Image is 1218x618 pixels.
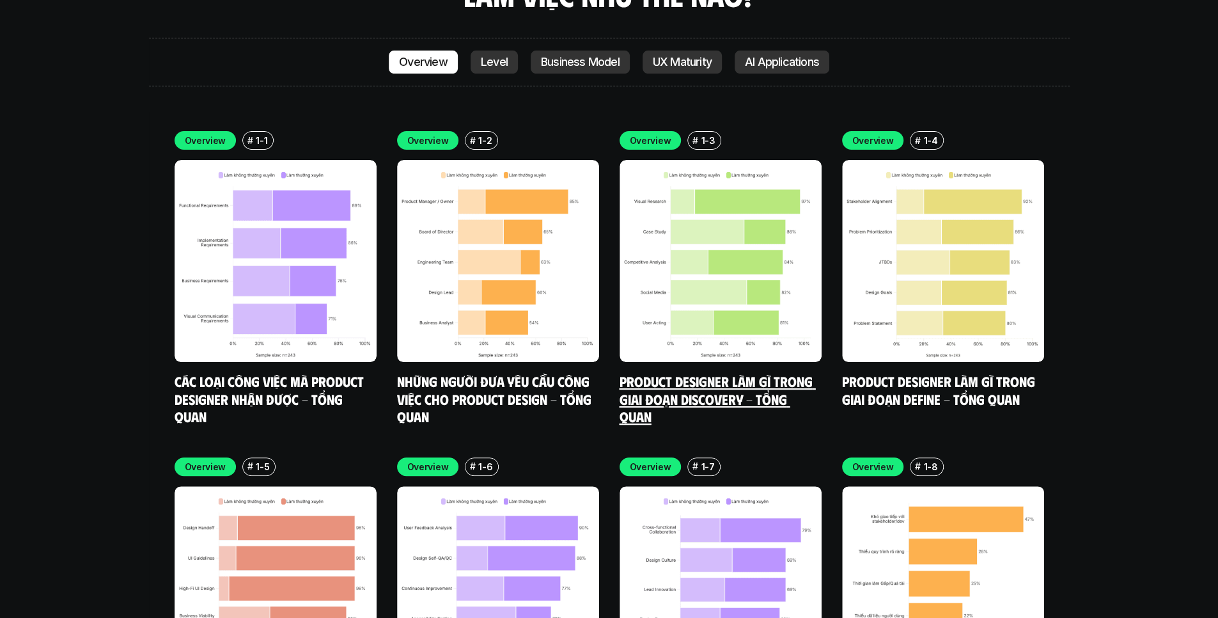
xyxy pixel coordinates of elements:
[399,56,448,68] p: Overview
[630,460,671,473] p: Overview
[531,51,630,74] a: Business Model
[256,460,269,473] p: 1-5
[692,136,698,145] h6: #
[745,56,819,68] p: AI Applications
[923,134,937,147] p: 1-4
[256,134,267,147] p: 1-1
[247,461,253,471] h6: #
[397,372,595,425] a: Những người đưa yêu cầu công việc cho Product Design - Tổng quan
[620,372,816,425] a: Product Designer làm gì trong giai đoạn Discovery - Tổng quan
[478,460,492,473] p: 1-6
[185,460,226,473] p: Overview
[389,51,458,74] a: Overview
[247,136,253,145] h6: #
[915,136,921,145] h6: #
[842,372,1038,408] a: Product Designer làm gì trong giai đoạn Define - Tổng quan
[481,56,508,68] p: Level
[852,134,894,147] p: Overview
[478,134,492,147] p: 1-2
[407,460,449,473] p: Overview
[923,460,937,473] p: 1-8
[407,134,449,147] p: Overview
[630,134,671,147] p: Overview
[915,461,921,471] h6: #
[653,56,712,68] p: UX Maturity
[471,51,518,74] a: Level
[470,461,476,471] h6: #
[643,51,722,74] a: UX Maturity
[735,51,829,74] a: AI Applications
[692,461,698,471] h6: #
[701,460,714,473] p: 1-7
[185,134,226,147] p: Overview
[852,460,894,473] p: Overview
[470,136,476,145] h6: #
[175,372,367,425] a: Các loại công việc mà Product Designer nhận được - Tổng quan
[541,56,620,68] p: Business Model
[701,134,715,147] p: 1-3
